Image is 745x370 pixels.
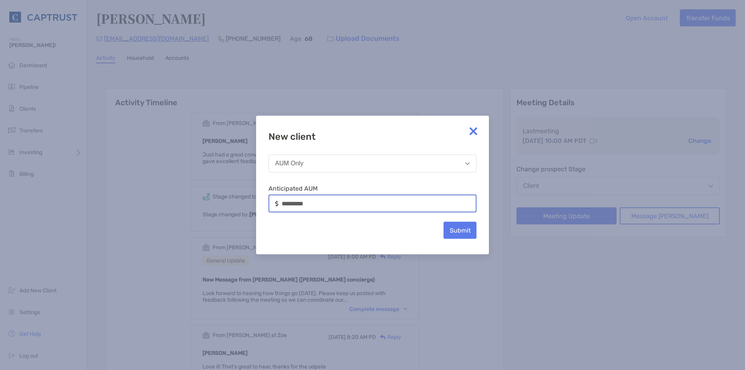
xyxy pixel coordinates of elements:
img: close modal icon [466,123,481,139]
div: AUM Only [275,160,303,167]
h6: New client [269,131,315,142]
label: Anticipated AUM [269,185,476,192]
button: Submit [444,222,476,239]
button: AUM Only [269,155,476,172]
img: input icon [275,201,279,207]
img: Open dropdown arrow [465,162,470,165]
